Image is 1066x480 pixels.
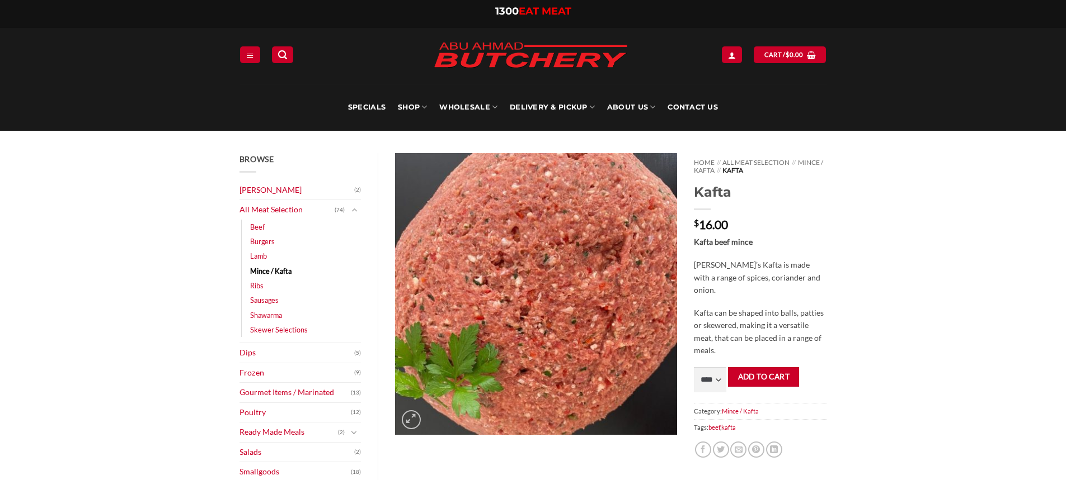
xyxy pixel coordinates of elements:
a: SHOP [398,84,427,131]
p: Kafta can be shaped into balls, patties or skewered, making it a versatile meat, that can be plac... [694,307,826,357]
a: About Us [607,84,655,131]
span: // [717,166,721,174]
a: Ribs [250,278,264,293]
span: (5) [354,345,361,362]
bdi: 16.00 [694,217,728,231]
a: Burgers [250,234,275,249]
a: Home [694,158,715,167]
span: (12) [351,404,361,421]
a: Salads [240,443,355,462]
a: Share on Twitter [713,441,729,458]
a: Gourmet Items / Marinated [240,383,351,402]
a: Mince / Kafta [694,158,823,174]
span: Tags: , [694,419,826,435]
bdi: 0.00 [786,51,804,58]
a: Lamb [250,249,267,263]
a: Ready Made Meals [240,422,339,442]
a: Dips [240,343,355,363]
span: (2) [338,424,345,441]
span: (9) [354,364,361,381]
a: Shawarma [250,308,282,322]
span: (74) [335,202,345,218]
button: Toggle [347,204,361,216]
a: Pin on Pinterest [748,441,764,458]
a: Menu [240,46,260,63]
a: Email to a Friend [730,441,746,458]
a: Frozen [240,363,355,383]
span: Category: [694,403,826,419]
span: 1300 [495,5,519,17]
span: (13) [351,384,361,401]
a: Mince / Kafta [722,407,759,415]
strong: Kafta beef mince [694,237,753,246]
a: kafta [721,424,736,431]
a: Mince / Kafta [250,264,292,278]
a: Search [272,46,293,63]
span: Cart / [764,50,804,60]
img: Abu Ahmad Butchery [424,35,637,77]
span: // [717,158,721,167]
span: EAT MEAT [519,5,571,17]
a: Share on Facebook [695,441,711,458]
img: Kafta [395,153,677,435]
a: beef [708,424,720,431]
a: Poultry [240,403,351,422]
a: Wholesale [439,84,497,131]
a: Zoom [402,410,421,429]
a: Contact Us [668,84,718,131]
a: Specials [348,84,386,131]
p: [PERSON_NAME]’s Kafta is made with a range of spices, coriander and onion. [694,259,826,297]
a: 1300EAT MEAT [495,5,571,17]
span: Browse [240,154,274,164]
button: Toggle [347,426,361,439]
span: // [792,158,796,167]
a: Share on LinkedIn [766,441,782,458]
a: View cart [754,46,826,63]
span: $ [694,218,699,227]
span: $ [786,50,790,60]
span: Kafta [722,166,743,174]
a: All Meat Selection [240,200,335,220]
a: Delivery & Pickup [510,84,595,131]
a: All Meat Selection [722,158,790,167]
span: (2) [354,444,361,460]
a: [PERSON_NAME] [240,180,355,200]
h1: Kafta [694,183,826,201]
a: Sausages [250,293,279,307]
span: (2) [354,182,361,198]
a: Login [722,46,742,63]
a: Beef [250,220,265,234]
a: Skewer Selections [250,322,308,337]
button: Add to cart [728,367,799,387]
